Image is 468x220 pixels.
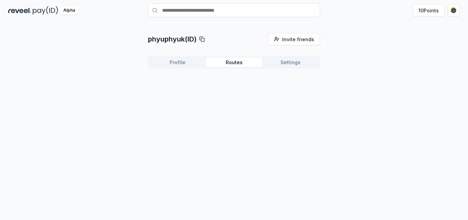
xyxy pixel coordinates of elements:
img: reveel_dark [8,6,31,15]
button: Routes [206,58,262,67]
div: Alpha [60,6,79,15]
span: Invite friends [282,36,314,43]
button: Profile [149,58,206,67]
p: phyuphyuk(ID) [148,34,196,44]
button: Invite friends [268,33,320,45]
button: Settings [262,58,319,67]
img: pay_id [33,6,58,15]
button: 10Points [413,4,445,16]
